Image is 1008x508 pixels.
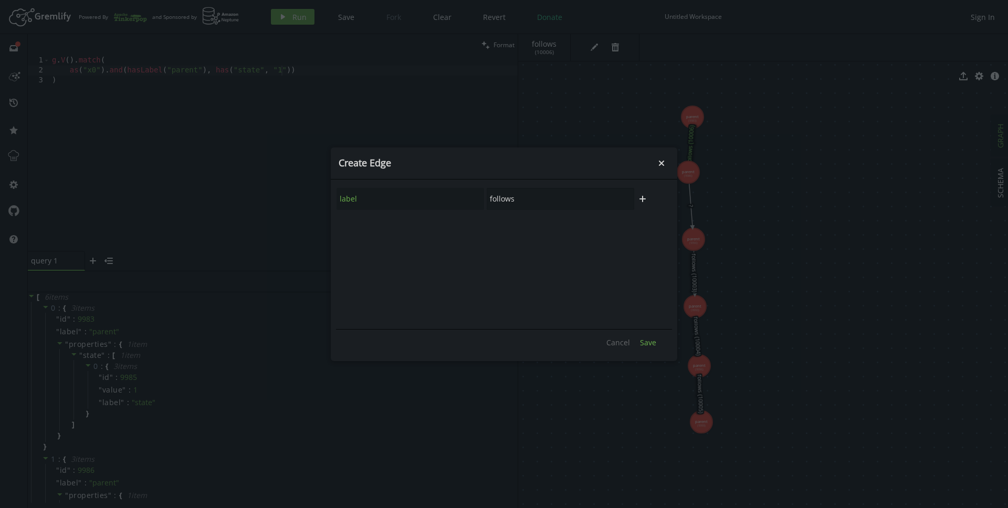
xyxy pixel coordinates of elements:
input: Property Name [337,188,484,210]
button: Cancel [601,335,635,351]
button: Close [654,155,669,171]
span: Save [640,337,656,347]
span: Cancel [606,337,630,347]
h4: Create Edge [339,157,654,169]
input: Property Value [487,188,634,210]
button: Save [635,335,661,351]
